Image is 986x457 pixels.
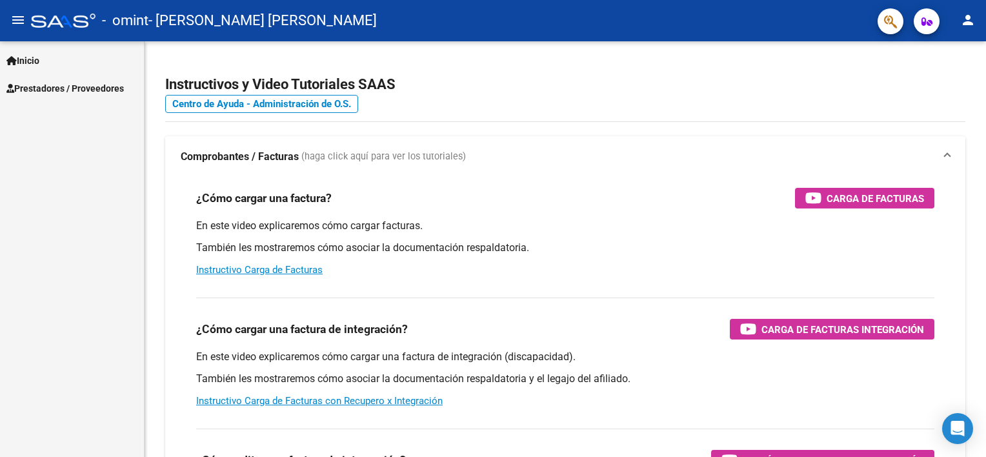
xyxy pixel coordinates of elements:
strong: Comprobantes / Facturas [181,150,299,164]
a: Centro de Ayuda - Administración de O.S. [165,95,358,113]
p: También les mostraremos cómo asociar la documentación respaldatoria y el legajo del afiliado. [196,372,934,386]
span: Inicio [6,54,39,68]
mat-expansion-panel-header: Comprobantes / Facturas (haga click aquí para ver los tutoriales) [165,136,965,178]
h3: ¿Cómo cargar una factura? [196,189,332,207]
a: Instructivo Carga de Facturas con Recupero x Integración [196,395,443,407]
span: (haga click aquí para ver los tutoriales) [301,150,466,164]
mat-icon: person [960,12,976,28]
button: Carga de Facturas [795,188,934,208]
span: Carga de Facturas [827,190,924,207]
h3: ¿Cómo cargar una factura de integración? [196,320,408,338]
button: Carga de Facturas Integración [730,319,934,340]
span: - [PERSON_NAME] [PERSON_NAME] [148,6,377,35]
p: También les mostraremos cómo asociar la documentación respaldatoria. [196,241,934,255]
div: Open Intercom Messenger [942,413,973,444]
span: Carga de Facturas Integración [761,321,924,338]
a: Instructivo Carga de Facturas [196,264,323,276]
p: En este video explicaremos cómo cargar una factura de integración (discapacidad). [196,350,934,364]
h2: Instructivos y Video Tutoriales SAAS [165,72,965,97]
mat-icon: menu [10,12,26,28]
span: Prestadores / Proveedores [6,81,124,96]
p: En este video explicaremos cómo cargar facturas. [196,219,934,233]
span: - omint [102,6,148,35]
